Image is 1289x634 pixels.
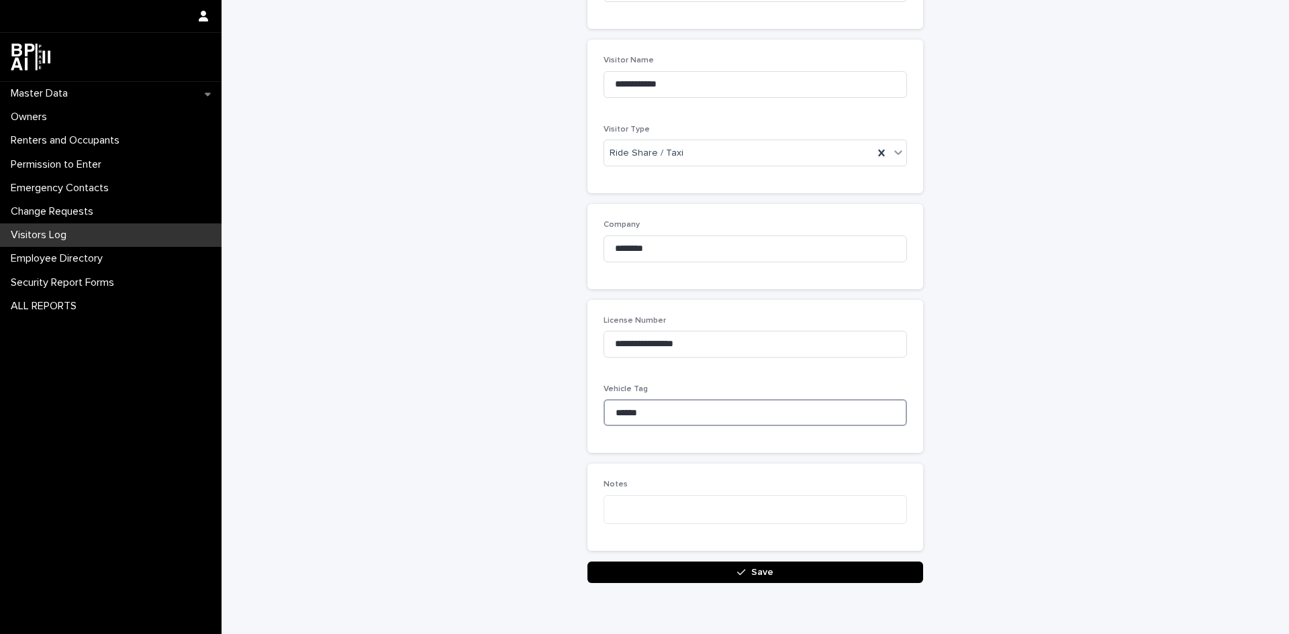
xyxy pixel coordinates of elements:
p: Change Requests [5,205,104,218]
span: Visitor Name [604,56,654,64]
p: Master Data [5,87,79,100]
span: License Number [604,317,666,325]
button: Save [587,562,923,583]
span: Save [751,568,773,577]
span: Ride Share / Taxi [610,146,683,160]
span: Notes [604,480,628,488]
span: Visitor Type [604,125,650,134]
span: Vehicle Tag [604,385,648,393]
p: Visitors Log [5,229,77,242]
img: dwgmcNfxSF6WIOOXiGgu [11,44,50,70]
p: ALL REPORTS [5,300,87,313]
p: Emergency Contacts [5,182,120,195]
p: Renters and Occupants [5,134,130,147]
p: Owners [5,111,58,123]
p: Permission to Enter [5,158,112,171]
p: Security Report Forms [5,276,125,289]
span: Company [604,221,640,229]
p: Employee Directory [5,252,113,265]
